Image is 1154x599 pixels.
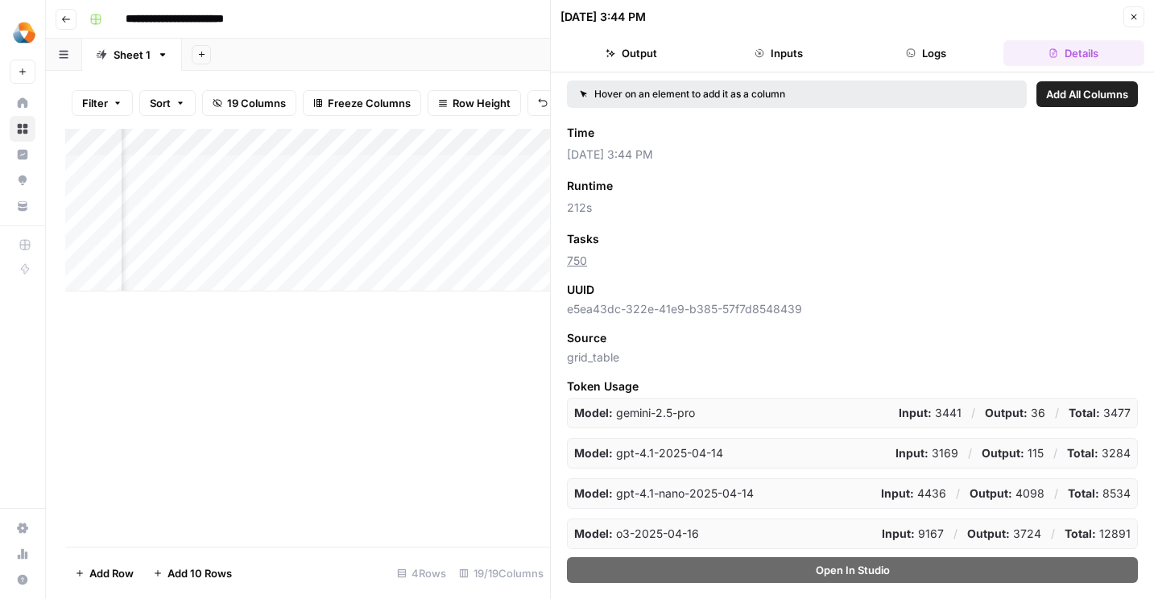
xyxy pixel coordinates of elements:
span: Row Height [453,95,511,111]
strong: Model: [574,527,613,540]
div: Sheet 1 [114,47,151,63]
p: 9167 [882,526,944,542]
span: UUID [567,282,594,298]
p: 3724 [967,526,1041,542]
p: 4098 [970,485,1044,502]
p: / [971,405,975,421]
span: grid_table [567,349,1138,366]
strong: Model: [574,406,613,419]
strong: Input: [882,527,915,540]
span: Filter [82,95,108,111]
span: Runtime [567,178,613,194]
p: 36 [985,405,1045,421]
p: 4436 [881,485,946,502]
span: Tasks [567,231,599,247]
span: Freeze Columns [328,95,411,111]
strong: Total: [1068,486,1099,500]
button: 19 Columns [202,90,296,116]
span: [DATE] 3:44 PM [567,147,1138,163]
p: 115 [982,445,1044,461]
strong: Total: [1067,446,1098,460]
span: e5ea43dc-322e-41e9-b385-57f7d8548439 [567,301,1138,317]
strong: Input: [881,486,914,500]
p: / [1055,405,1059,421]
p: / [953,526,958,542]
a: Browse [10,116,35,142]
span: Add Row [89,565,134,581]
strong: Total: [1065,527,1096,540]
a: Your Data [10,193,35,219]
span: Add 10 Rows [168,565,232,581]
p: / [1053,445,1057,461]
button: Filter [72,90,133,116]
button: Sort [139,90,196,116]
strong: Output: [967,527,1010,540]
strong: Input: [895,446,929,460]
p: gpt-4.1-2025-04-14 [574,445,723,461]
a: Opportunities [10,167,35,193]
div: Hover on an element to add it as a column [580,87,900,101]
button: Inputs [708,40,849,66]
button: Open In Studio [567,557,1138,583]
strong: Total: [1069,406,1100,419]
span: Sort [150,95,171,111]
strong: Output: [982,446,1024,460]
button: Help + Support [10,567,35,593]
p: 3441 [899,405,962,421]
p: o3-2025-04-16 [574,526,699,542]
p: / [956,485,960,502]
p: gpt-4.1-nano-2025-04-14 [574,485,754,502]
button: Add 10 Rows [143,560,242,586]
span: Open In Studio [816,562,890,578]
p: 8534 [1068,485,1131,502]
span: 212s [567,200,1138,216]
img: Milengo Logo [10,19,39,48]
strong: Output: [985,406,1028,419]
button: Workspace: Milengo [10,13,35,53]
span: Add All Columns [1046,86,1128,102]
strong: Model: [574,486,613,500]
p: gemini-2.5-pro [574,405,695,421]
strong: Input: [899,406,932,419]
span: 19 Columns [227,95,286,111]
span: Token Usage [567,378,1138,395]
p: / [1051,526,1055,542]
button: Add All Columns [1036,81,1138,107]
p: 3477 [1069,405,1131,421]
button: Output [560,40,701,66]
div: 19/19 Columns [453,560,550,586]
p: 12891 [1065,526,1131,542]
a: 750 [567,254,587,267]
div: 4 Rows [391,560,453,586]
button: Add Row [65,560,143,586]
button: Details [1003,40,1144,66]
span: Time [567,125,594,141]
div: [DATE] 3:44 PM [560,9,646,25]
strong: Model: [574,446,613,460]
a: Sheet 1 [82,39,182,71]
strong: Output: [970,486,1012,500]
button: Logs [856,40,997,66]
p: 3169 [895,445,958,461]
p: 3284 [1067,445,1131,461]
button: Row Height [428,90,521,116]
p: / [968,445,972,461]
p: / [1054,485,1058,502]
a: Home [10,90,35,116]
a: Usage [10,541,35,567]
button: Freeze Columns [303,90,421,116]
a: Settings [10,515,35,541]
span: Source [567,330,606,346]
a: Insights [10,142,35,167]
